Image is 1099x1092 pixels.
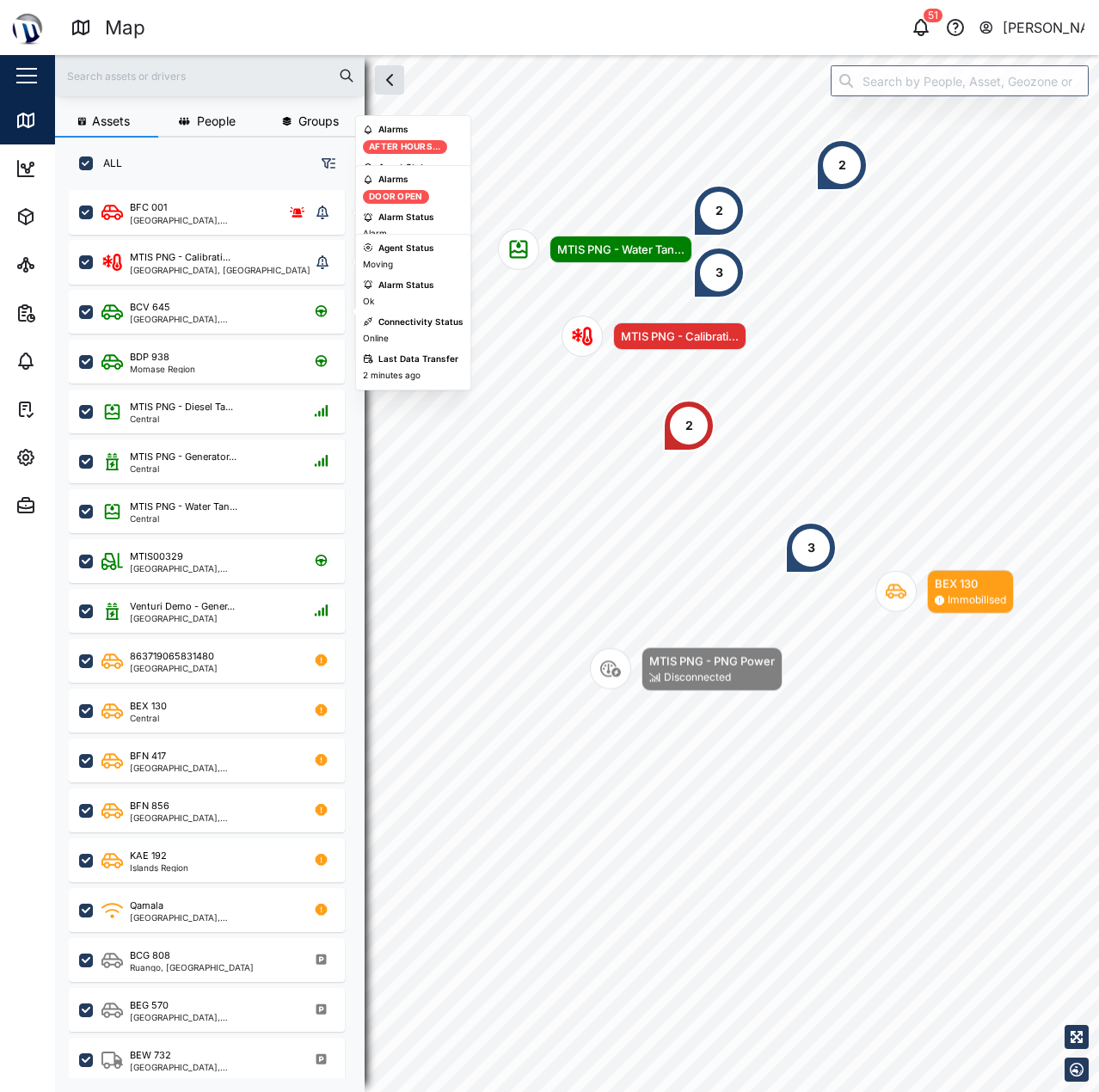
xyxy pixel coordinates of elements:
div: Momase Region [130,365,195,373]
div: Online [363,332,389,346]
div: BEX 130 [130,699,167,714]
div: Agent Status [378,161,434,175]
button: [PERSON_NAME] [978,15,1085,40]
div: Alarms [378,123,408,137]
div: MTIS PNG - Water Tan... [557,241,685,258]
input: Search by People, Asset, Geozone or Place [831,65,1089,96]
div: [GEOGRAPHIC_DATA] [130,614,235,623]
div: Alarms [45,352,98,371]
div: Map marker [562,316,746,357]
div: [PERSON_NAME] [1003,17,1085,39]
div: BFC 001 [130,200,167,215]
div: 2 [838,156,846,175]
div: MTIS PNG - Diesel Ta... [130,400,233,414]
div: Map marker [663,400,715,451]
div: Agent Status [378,242,434,255]
div: Central [130,514,237,523]
div: MTIS PNG - PNG Power [649,653,775,670]
div: 2 [685,416,693,435]
div: MTIS PNG - Calibrati... [130,250,230,265]
div: Map [105,13,145,43]
div: Tasks [45,400,92,419]
div: Reports [45,304,103,322]
div: Sites [45,255,86,274]
div: Ok [363,295,374,309]
div: [GEOGRAPHIC_DATA], [GEOGRAPHIC_DATA] [130,764,294,772]
div: BCG 808 [130,948,170,963]
div: Map marker [498,229,692,270]
canvas: Map [55,55,1099,1092]
div: [GEOGRAPHIC_DATA], [GEOGRAPHIC_DATA] [130,315,294,323]
div: 2 minutes ago [363,369,421,383]
div: Map [45,111,83,130]
div: MTIS00329 [130,549,183,564]
div: 3 [807,538,815,557]
div: BCV 645 [130,300,170,315]
div: [GEOGRAPHIC_DATA] [130,664,218,672]
div: [GEOGRAPHIC_DATA], [GEOGRAPHIC_DATA] [130,1063,294,1071]
div: Map marker [693,185,745,236]
div: Central [130,464,236,473]
div: grid [69,184,364,1078]
span: Assets [92,115,130,127]
div: Disconnected [664,670,731,686]
div: [GEOGRAPHIC_DATA], [GEOGRAPHIC_DATA] [130,813,294,822]
div: Map marker [875,570,1014,614]
div: Alarm Status [378,279,434,292]
div: Connectivity Status [378,316,464,329]
div: Central [130,414,233,423]
div: BEG 570 [130,998,169,1013]
div: MTIS PNG - Water Tan... [130,500,237,514]
div: Immobilised [948,592,1006,609]
div: 863719065831480 [130,649,214,664]
div: Last Data Transfer [378,353,458,366]
div: MTIS PNG - Calibrati... [621,328,739,345]
div: 3 [715,263,723,282]
div: Qamala [130,899,163,913]
div: Map marker [693,247,745,298]
img: Main Logo [9,9,46,46]
div: Map marker [590,647,783,691]
div: BDP 938 [130,350,169,365]
div: [GEOGRAPHIC_DATA], [GEOGRAPHIC_DATA] [130,216,270,224]
div: Ruango, [GEOGRAPHIC_DATA] [130,963,254,972]
div: Map marker [785,522,837,574]
div: Map marker [816,139,868,191]
div: Alarms [378,173,408,187]
div: [GEOGRAPHIC_DATA], [GEOGRAPHIC_DATA] [130,564,294,573]
div: [GEOGRAPHIC_DATA], [GEOGRAPHIC_DATA] [130,266,310,274]
span: People [197,115,236,127]
div: Assets [45,207,98,226]
div: Alarm Status [378,211,434,224]
div: BFN 417 [130,749,166,764]
input: Search assets or drivers [65,63,354,89]
div: BEW 732 [130,1048,171,1063]
div: KAE 192 [130,849,167,863]
div: 51 [924,9,942,22]
div: Alarm [363,227,387,241]
div: Islands Region [130,863,188,872]
div: 2 [715,201,723,220]
div: Door Open [369,190,422,204]
div: Admin [45,496,95,515]
div: Central [130,714,167,722]
div: Settings [45,448,106,467]
div: [GEOGRAPHIC_DATA], [GEOGRAPHIC_DATA] [130,913,294,922]
div: [GEOGRAPHIC_DATA], [GEOGRAPHIC_DATA] [130,1013,294,1021]
div: After Hours... [369,140,441,154]
div: Dashboard [45,159,122,178]
span: Groups [298,115,339,127]
label: ALL [93,156,122,170]
div: Moving [363,258,393,272]
div: BEX 130 [935,575,1006,592]
div: MTIS PNG - Generator... [130,450,236,464]
div: Venturi Demo - Gener... [130,599,235,614]
div: BFN 856 [130,799,169,813]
